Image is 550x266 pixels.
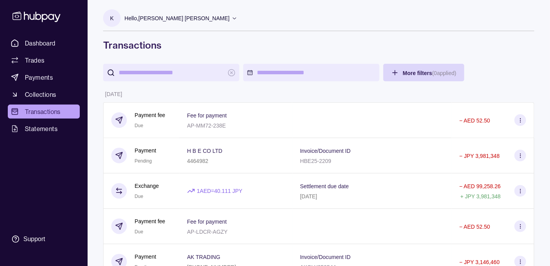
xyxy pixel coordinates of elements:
[187,158,209,164] p: 4464982
[135,158,152,164] span: Pending
[187,148,223,154] p: H B E CO LTD
[135,252,156,261] p: Payment
[125,14,230,23] p: Hello, [PERSON_NAME] [PERSON_NAME]
[459,183,501,189] p: − AED 99,258.26
[300,148,351,154] p: Invoice/Document ID
[25,90,56,99] span: Collections
[8,53,80,67] a: Trades
[135,229,143,234] span: Due
[187,219,227,225] p: Fee for payment
[135,182,159,190] p: Exchange
[8,105,80,119] a: Transactions
[23,235,45,243] div: Support
[187,254,220,260] p: AK TRADING
[25,124,58,133] span: Statements
[8,87,80,101] a: Collections
[105,91,122,97] p: [DATE]
[459,153,500,159] p: − JPY 3,981,348
[300,254,351,260] p: Invoice/Document ID
[459,259,500,265] p: − JPY 3,146,460
[197,187,242,195] p: 1 AED = 40.111 JPY
[135,111,165,119] p: Payment fee
[8,70,80,84] a: Payments
[403,70,457,76] span: More filters
[119,64,224,81] input: search
[8,36,80,50] a: Dashboard
[300,193,317,199] p: [DATE]
[135,217,165,226] p: Payment fee
[135,123,143,128] span: Due
[8,122,80,136] a: Statements
[459,117,490,124] p: − AED 52.50
[25,56,44,65] span: Trades
[300,158,331,164] p: HBE25-2209
[187,229,228,235] p: AP-LDCR-AGZY
[459,224,490,230] p: − AED 52.50
[432,70,456,76] p: ( 0 applied)
[383,64,464,81] button: More filters(0applied)
[187,112,227,119] p: Fee for payment
[25,107,61,116] span: Transactions
[110,14,114,23] p: K
[25,73,53,82] span: Payments
[187,122,226,129] p: AP-MM72-238E
[135,194,143,199] span: Due
[460,193,501,199] p: + JPY 3,981,348
[103,39,534,51] h1: Transactions
[25,38,56,48] span: Dashboard
[8,231,80,247] a: Support
[300,183,349,189] p: Settlement due date
[135,146,156,155] p: Payment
